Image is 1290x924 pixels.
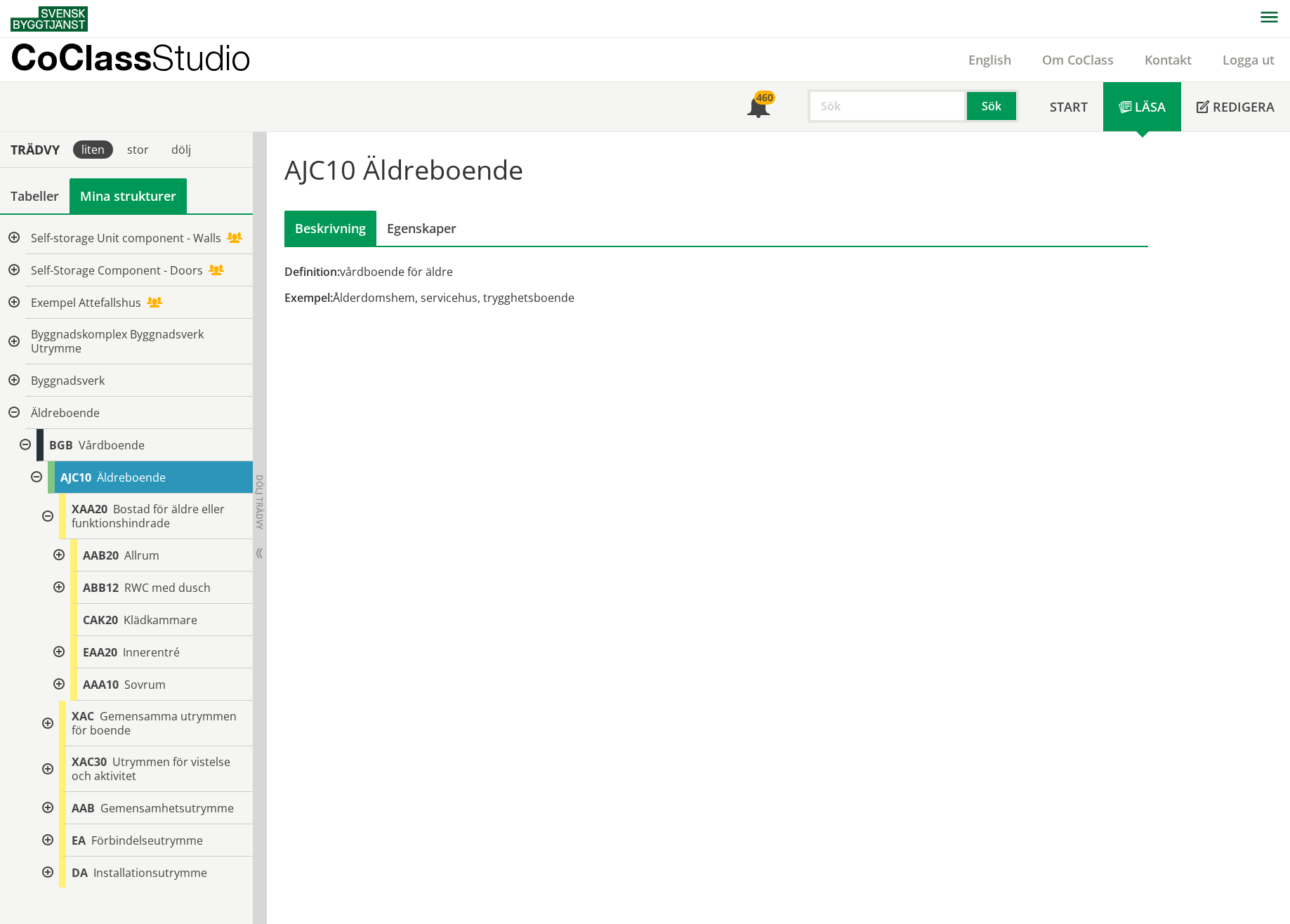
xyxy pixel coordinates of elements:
[83,677,119,692] span: AAA10
[72,754,230,784] span: Utrymmen för vistelse och aktivitet
[284,211,376,246] div: Beskrivning
[747,97,770,119] span: Notifikationer
[11,49,251,65] p: CoClass
[754,91,775,105] div: 460
[3,142,67,157] div: Trädvy
[284,290,333,305] span: Exempel:
[732,82,785,131] a: 460
[254,475,265,529] span: Dölj trädvy
[72,708,237,738] span: Gemensamma utrymmen för boende
[60,470,91,485] span: AJC10
[284,264,853,279] div: vårdboende för äldre
[83,548,119,563] span: AAB20
[124,548,159,563] span: Allrum
[376,211,467,246] div: Egenskaper
[1207,51,1290,68] a: Logga ut
[808,89,967,123] input: Sök
[11,38,281,81] a: CoClassStudio
[83,645,117,660] span: EAA20
[72,501,225,531] span: Bostad för äldre eller funktionshindrade
[967,89,1019,123] button: Sök
[1027,51,1129,68] a: Om CoClass
[1103,82,1181,131] a: Läsa
[31,295,141,310] span: Exempel Attefallshus
[124,612,197,628] span: Klädkammare
[152,37,251,78] span: Studio
[72,865,88,880] span: DA
[70,178,187,213] a: Mina strukturer
[284,154,1147,185] h1: AJC10 Äldreboende
[83,580,119,595] span: ABB12
[284,264,340,279] span: Definition:
[953,51,1027,68] a: English
[31,230,221,246] span: Self-storage Unit component - Walls
[1034,82,1103,131] a: Start
[11,6,88,32] img: Svensk Byggtjänst
[1135,98,1166,115] span: Läsa
[72,800,95,816] span: AAB
[1213,98,1275,115] span: Redigera
[83,612,118,628] span: CAK20
[73,140,113,159] div: liten
[31,326,204,356] span: Byggnadskomplex Byggnadsverk Utrymme
[79,437,145,453] span: Vårdboende
[31,263,203,278] span: Self-Storage Component - Doors
[31,373,105,388] span: Byggnadsverk
[163,140,199,159] div: dölj
[1181,82,1290,131] a: Redigera
[49,437,73,453] span: BGB
[72,754,107,770] span: XAC30
[119,140,157,159] div: stor
[97,470,166,485] span: Äldreboende
[93,865,207,880] span: Installationsutrymme
[123,645,180,660] span: Innerentré
[1129,51,1207,68] a: Kontakt
[124,580,211,595] span: RWC med dusch
[72,833,86,848] span: EA
[72,708,94,724] span: XAC
[72,501,107,517] span: XAA20
[1050,98,1088,115] span: Start
[124,677,166,692] span: Sovrum
[31,405,100,421] span: Äldreboende
[100,800,234,816] span: Gemensamhetsutrymme
[91,833,203,848] span: Förbindelseutrymme
[284,290,853,305] div: Ålderdomshem, servicehus, trygghetsboende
